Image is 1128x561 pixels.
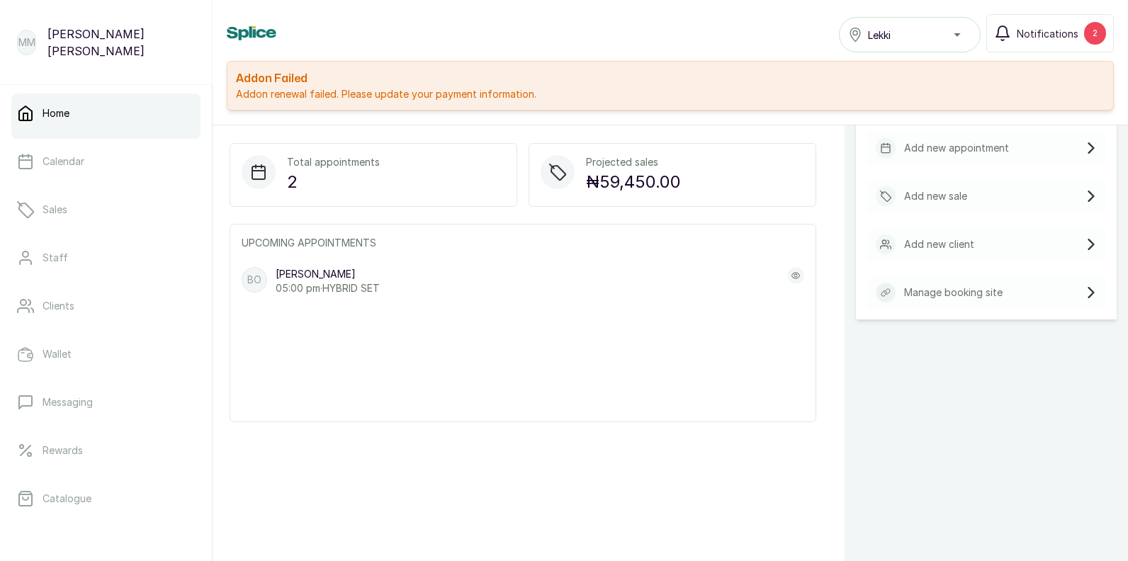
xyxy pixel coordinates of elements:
[839,17,981,52] button: Lekki
[43,347,72,361] p: Wallet
[43,154,84,169] p: Calendar
[11,142,201,181] a: Calendar
[236,70,1105,87] h2: Addon Failed
[11,479,201,518] a: Catalogue
[1017,26,1078,41] span: Notifications
[43,443,83,458] p: Rewards
[904,285,1003,300] p: Manage booking site
[47,25,195,59] p: [PERSON_NAME] [PERSON_NAME]
[1084,22,1106,45] div: 2
[11,334,201,374] a: Wallet
[904,189,967,203] p: Add new sale
[43,251,68,265] p: Staff
[276,267,380,281] p: [PERSON_NAME]
[43,203,67,217] p: Sales
[11,190,201,229] a: Sales
[287,169,380,195] p: 2
[11,431,201,470] a: Rewards
[43,492,91,506] p: Catalogue
[43,299,74,313] p: Clients
[11,93,201,133] a: Home
[904,141,1009,155] p: Add new appointment
[43,395,93,409] p: Messaging
[586,155,681,169] p: Projected sales
[868,28,891,42] span: Lekki
[11,238,201,278] a: Staff
[986,14,1114,52] button: Notifications2
[247,273,261,287] p: BO
[43,106,69,120] p: Home
[276,281,380,295] p: 05:00 pm · HYBRID SET
[287,155,380,169] p: Total appointments
[18,35,35,50] p: MM
[11,382,201,422] a: Messaging
[586,169,681,195] p: ₦59,450.00
[242,236,804,250] p: UPCOMING APPOINTMENTS
[236,87,1105,101] p: Addon renewal failed. Please update your payment information.
[904,237,974,251] p: Add new client
[11,286,201,326] a: Clients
